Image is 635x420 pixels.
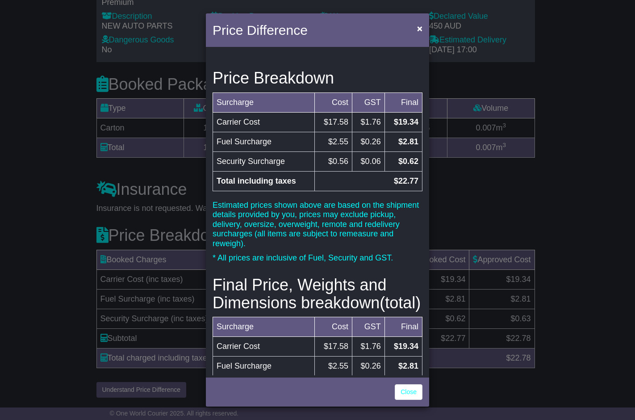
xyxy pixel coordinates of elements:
[314,132,352,151] td: $2.55
[395,384,422,400] a: Close
[352,317,385,337] td: GST
[213,151,315,171] td: Security Surcharge
[213,253,422,263] p: * All prices are inclusive of Fuel, Security and GST.
[352,132,385,151] td: $0.26
[213,337,315,357] td: Carrier Cost
[213,201,422,249] p: Estimated prices shown above are based on the shipment details provided by you, prices may exclud...
[384,151,422,171] td: $0.62
[213,20,308,40] h4: Price Difference
[213,171,315,191] td: Total including taxes
[213,69,422,87] h3: Price Breakdown
[213,92,315,112] td: Surcharge
[213,317,315,337] td: Surcharge
[213,276,422,311] h3: Final Price, Weights and Dimensions breakdown(total)
[384,337,422,357] td: $19.34
[384,112,422,132] td: $19.34
[352,337,385,357] td: $1.76
[213,112,315,132] td: Carrier Cost
[213,132,315,151] td: Fuel Surcharge
[417,23,422,34] span: ×
[314,317,352,337] td: Cost
[314,151,352,171] td: $0.56
[384,317,422,337] td: Final
[314,112,352,132] td: $17.58
[314,171,422,191] td: $22.77
[413,19,427,38] button: Close
[314,337,352,357] td: $17.58
[352,151,385,171] td: $0.06
[384,357,422,376] td: $2.81
[213,357,315,376] td: Fuel Surcharge
[314,357,352,376] td: $2.55
[314,92,352,112] td: Cost
[384,132,422,151] td: $2.81
[384,92,422,112] td: Final
[352,92,385,112] td: GST
[352,112,385,132] td: $1.76
[352,357,385,376] td: $0.26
